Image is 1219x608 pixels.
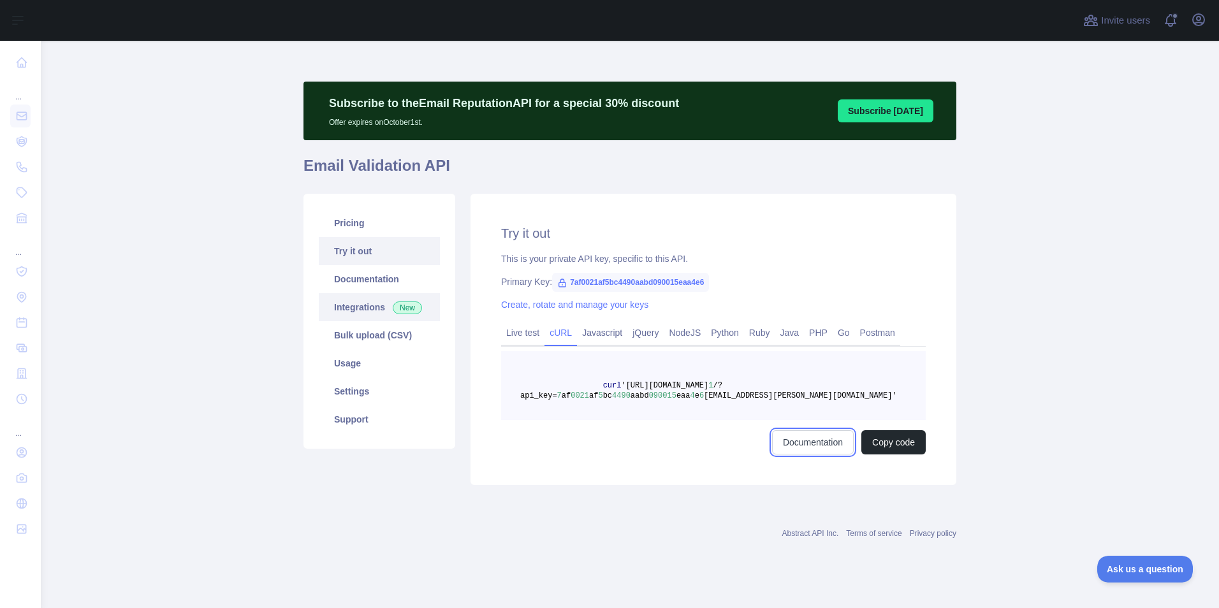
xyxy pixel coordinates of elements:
div: ... [10,76,31,102]
a: Documentation [319,265,440,293]
a: Documentation [772,430,854,454]
div: Primary Key: [501,275,926,288]
a: Python [706,322,744,343]
span: aabd [631,391,649,400]
span: 5 [598,391,602,400]
a: PHP [804,322,833,343]
span: curl [603,381,622,390]
a: Support [319,405,440,433]
span: New [393,301,422,314]
a: Integrations New [319,293,440,321]
span: 4 [690,391,695,400]
h2: Try it out [501,224,926,242]
span: af [589,391,598,400]
h1: Email Validation API [303,156,956,186]
a: Privacy policy [910,529,956,538]
span: [EMAIL_ADDRESS][PERSON_NAME][DOMAIN_NAME]' [704,391,896,400]
span: 1 [708,381,713,390]
span: 7af0021af5bc4490aabd090015eaa4e6 [552,273,709,292]
a: Pricing [319,209,440,237]
a: Javascript [577,322,627,343]
a: Abstract API Inc. [782,529,839,538]
div: ... [10,413,31,438]
a: Usage [319,349,440,377]
span: '[URL][DOMAIN_NAME] [621,381,708,390]
a: Live test [501,322,544,343]
a: Java [775,322,805,343]
div: This is your private API key, specific to this API. [501,252,926,265]
span: eaa [676,391,690,400]
button: Copy code [861,430,926,454]
p: Subscribe to the Email Reputation API for a special 30 % discount [329,94,679,112]
div: ... [10,232,31,257]
a: Bulk upload (CSV) [319,321,440,349]
a: jQuery [627,322,664,343]
a: Try it out [319,237,440,265]
a: Terms of service [846,529,901,538]
a: Postman [855,322,900,343]
button: Subscribe [DATE] [838,99,933,122]
button: Invite users [1081,10,1153,31]
p: Offer expires on October 1st. [329,112,679,127]
span: af [562,391,571,400]
span: 0021 [571,391,589,400]
span: bc [603,391,612,400]
span: Invite users [1101,13,1150,28]
span: 6 [699,391,704,400]
a: Go [833,322,855,343]
span: 7 [557,391,562,400]
iframe: Toggle Customer Support [1097,556,1193,583]
a: Settings [319,377,440,405]
span: 4490 [612,391,631,400]
a: NodeJS [664,322,706,343]
a: cURL [544,322,577,343]
span: 090015 [649,391,676,400]
span: e [695,391,699,400]
a: Ruby [744,322,775,343]
a: Create, rotate and manage your keys [501,300,648,310]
